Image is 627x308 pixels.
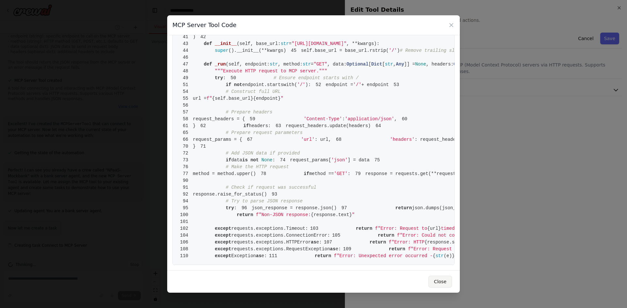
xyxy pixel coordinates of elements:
span: ): [374,41,379,46]
span: ().__init__(**kwargs) [229,48,286,53]
span: str [385,62,393,67]
span: + endpoint [362,82,389,87]
span: not [234,82,242,87]
span: try [215,75,223,81]
span: str [435,253,443,258]
button: Close [428,276,452,287]
span: 53 [389,81,404,88]
span: try [226,205,234,211]
span: , method: [278,62,303,67]
span: # Add JSON data if provided [226,151,300,156]
span: return [378,233,394,238]
span: (e)} [444,253,455,258]
span: method == [309,171,334,176]
span: 97 [337,205,352,212]
span: 67 [242,136,257,143]
span: : [272,157,275,163]
span: # Make the HTTP request [226,164,289,169]
span: 65 [178,129,193,136]
span: 74 [275,157,290,164]
span: ] = data [348,157,370,163]
span: except [215,253,231,258]
span: " [352,212,355,217]
span: 58 [178,116,193,123]
span: 'GET' [334,171,348,176]
span: 59 [245,116,260,123]
span: f" [207,96,212,101]
span: 104 [178,232,193,239]
span: : [223,75,226,81]
span: 77 [178,170,193,177]
span: """Execute HTTP request to MCP server.""" [215,68,327,74]
span: request_params = { [178,137,242,142]
span: 55 [178,95,193,102]
span: self, endpoint: [229,62,270,67]
span: 'application/json' [345,116,394,122]
span: 102 [178,225,193,232]
span: 79 [350,170,365,177]
span: 41 [178,34,193,40]
span: if [226,82,231,87]
span: response.raise_for_status() [178,192,267,197]
span: 105 [330,232,345,239]
span: request_params[ [290,157,331,163]
span: if [304,171,309,176]
span: # Ensure endpoint starts with / [274,75,359,81]
span: 46 [178,54,193,61]
span: # Check if request was successful [226,185,316,190]
span: Any [396,62,404,67]
span: # Prepare headers [226,110,272,115]
span: 94 [178,198,193,205]
span: ]] = [404,62,415,67]
span: as [311,240,316,245]
span: 51 [178,81,193,88]
span: endpoint.startswith( [242,82,297,87]
span: response = requests.get(**request_params) [350,171,478,176]
h3: MCP Server Tool Code [172,21,236,30]
span: headers: [249,123,271,128]
span: {response.text} [311,212,352,217]
span: ): [305,82,311,87]
span: {endpoint} [253,96,281,101]
span: ( [237,41,239,46]
span: 110 [178,253,193,259]
span: 96 [237,205,252,212]
span: "[URL][DOMAIN_NAME]" [292,41,346,46]
span: return [356,226,372,231]
span: 45 [286,47,301,54]
span: = [311,62,313,67]
span: 103 [308,225,323,232]
span: f"Error: HTTP [389,240,425,245]
span: requests.exceptions.ConnectionError: [231,233,330,238]
span: self, base_url: [239,41,281,46]
span: except [215,233,231,238]
span: } [178,144,196,149]
span: 49 [178,75,193,81]
span: None [415,62,426,67]
span: requests.exceptions.RequestException [231,246,330,252]
span: if [226,157,231,163]
span: 57 [178,109,193,116]
span: def [204,41,212,46]
span: return [395,205,412,211]
span: Dict [371,62,382,67]
span: 72 [178,150,193,157]
span: 70 [178,143,193,150]
span: 71 [196,143,211,150]
span: e: [335,246,341,252]
span: Exception [231,253,256,258]
span: def [204,62,212,67]
span: str [281,41,289,46]
span: url = [193,96,207,101]
span: None [262,157,273,163]
span: 52 [311,81,326,88]
span: {url} [427,226,441,231]
span: 62 [196,123,211,129]
span: '/' [389,48,397,53]
span: "GET" [313,62,327,67]
span: str [270,62,278,67]
span: 106 [178,239,193,246]
span: '/' [297,82,305,87]
span: 56 [178,102,193,109]
span: ( [226,62,228,67]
